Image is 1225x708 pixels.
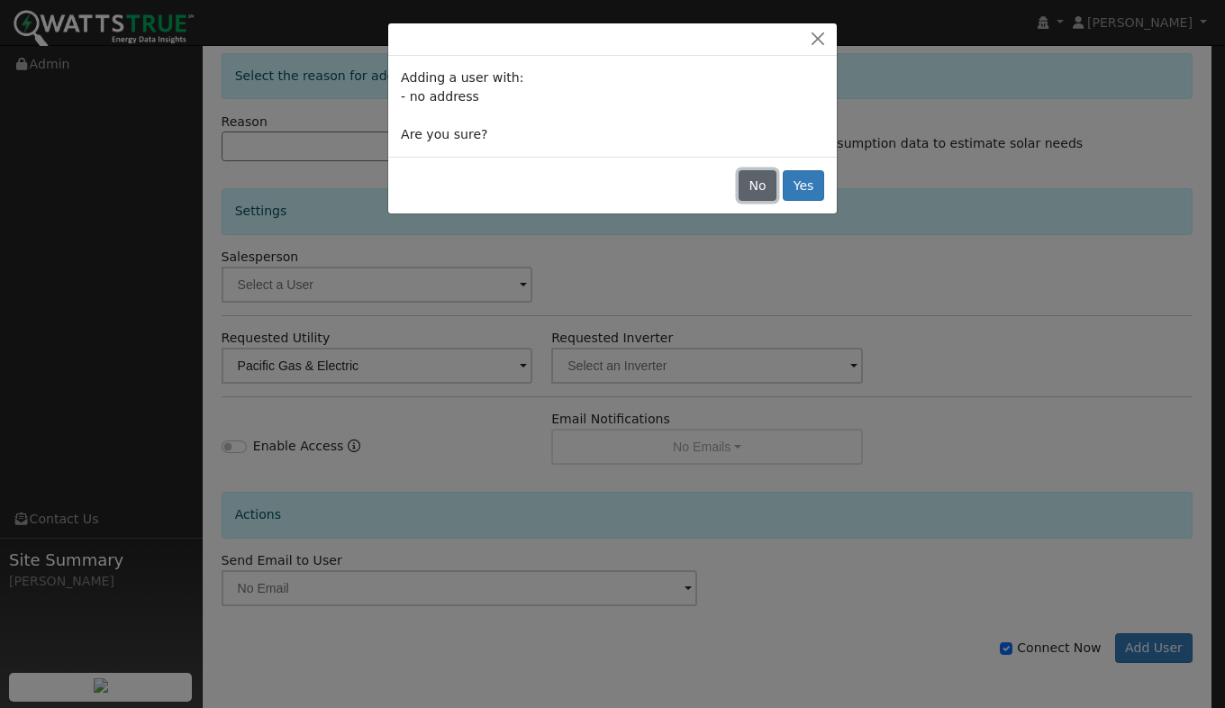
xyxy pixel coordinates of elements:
[401,89,479,104] span: - no address
[739,170,776,201] button: No
[401,127,487,141] span: Are you sure?
[805,30,830,49] button: Close
[401,70,523,85] span: Adding a user with:
[783,170,824,201] button: Yes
